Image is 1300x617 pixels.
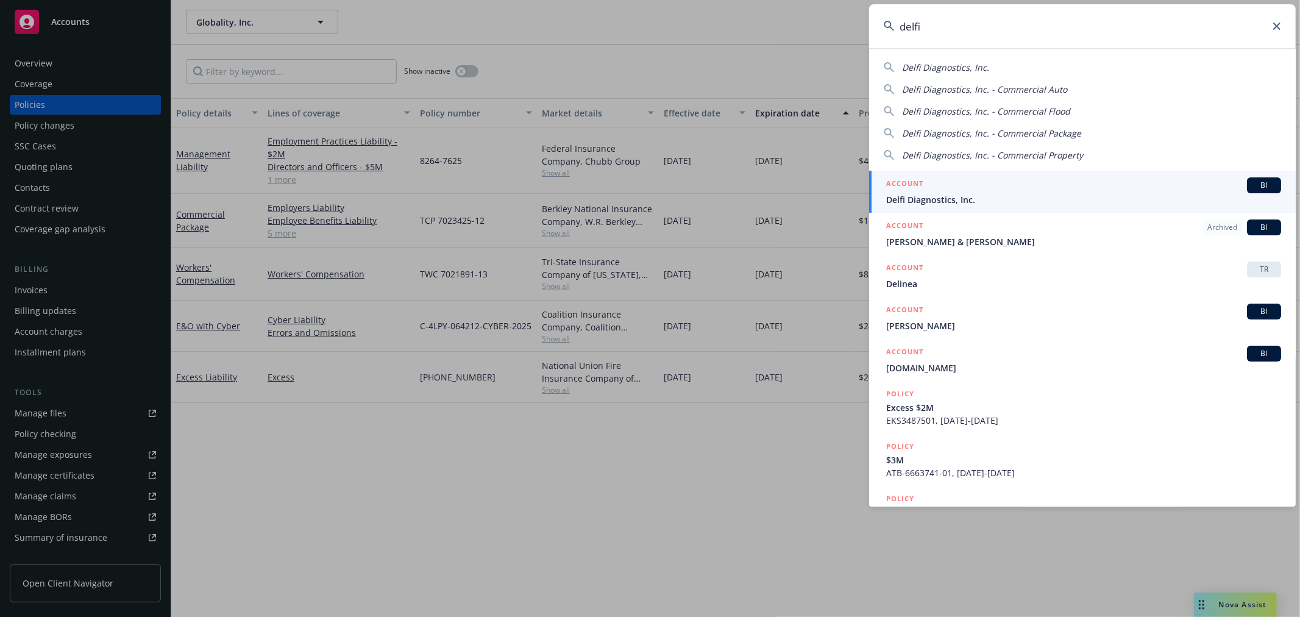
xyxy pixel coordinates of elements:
[886,454,1281,466] span: $3M
[902,105,1070,117] span: Delfi Diagnostics, Inc. - Commercial Flood
[1252,180,1276,191] span: BI
[869,4,1296,48] input: Search...
[886,362,1281,374] span: [DOMAIN_NAME]
[1252,222,1276,233] span: BI
[902,127,1081,139] span: Delfi Diagnostics, Inc. - Commercial Package
[902,149,1083,161] span: Delfi Diagnostics, Inc. - Commercial Property
[1252,264,1276,275] span: TR
[886,466,1281,479] span: ATB-6663741-01, [DATE]-[DATE]
[886,346,923,360] h5: ACCOUNT
[886,493,914,505] h5: POLICY
[869,171,1296,213] a: ACCOUNTBIDelfi Diagnostics, Inc.
[869,213,1296,255] a: ACCOUNTArchivedBI[PERSON_NAME] & [PERSON_NAME]
[886,401,1281,414] span: Excess $2M
[886,304,923,318] h5: ACCOUNT
[886,277,1281,290] span: Delinea
[869,255,1296,297] a: ACCOUNTTRDelinea
[886,440,914,452] h5: POLICY
[869,381,1296,433] a: POLICYExcess $2MEKS3487501, [DATE]-[DATE]
[869,486,1296,538] a: POLICYExcess $2M
[1252,348,1276,359] span: BI
[886,506,1281,519] span: Excess $2M
[886,414,1281,427] span: EKS3487501, [DATE]-[DATE]
[902,84,1067,95] span: Delfi Diagnostics, Inc. - Commercial Auto
[886,219,923,234] h5: ACCOUNT
[869,433,1296,486] a: POLICY$3MATB-6663741-01, [DATE]-[DATE]
[902,62,989,73] span: Delfi Diagnostics, Inc.
[886,388,914,400] h5: POLICY
[886,319,1281,332] span: [PERSON_NAME]
[886,193,1281,206] span: Delfi Diagnostics, Inc.
[869,297,1296,339] a: ACCOUNTBI[PERSON_NAME]
[869,339,1296,381] a: ACCOUNTBI[DOMAIN_NAME]
[1252,306,1276,317] span: BI
[886,177,923,192] h5: ACCOUNT
[1207,222,1237,233] span: Archived
[886,262,923,276] h5: ACCOUNT
[886,235,1281,248] span: [PERSON_NAME] & [PERSON_NAME]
